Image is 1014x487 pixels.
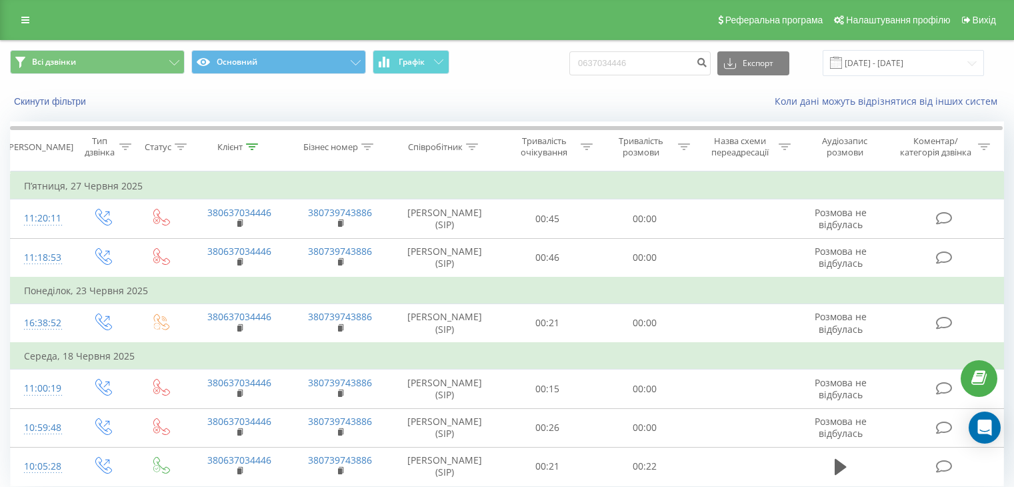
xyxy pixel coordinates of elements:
[815,206,867,231] span: Розмова не відбулась
[391,238,499,278] td: [PERSON_NAME] (SIP)
[499,370,596,408] td: 00:15
[207,415,271,428] a: 380637034446
[303,141,358,153] div: Бізнес номер
[408,141,463,153] div: Співробітник
[499,238,596,278] td: 00:46
[499,304,596,343] td: 00:21
[373,50,449,74] button: Графік
[596,408,693,447] td: 00:00
[815,245,867,270] span: Розмова не відбулась
[32,57,76,67] span: Всі дзвінки
[191,50,366,74] button: Основний
[391,199,499,238] td: [PERSON_NAME] (SIP)
[511,135,578,158] div: Тривалість очікування
[145,141,171,153] div: Статус
[391,304,499,343] td: [PERSON_NAME] (SIP)
[596,199,693,238] td: 00:00
[308,245,372,258] a: 380739743886
[725,15,823,25] span: Реферальна програма
[308,415,372,428] a: 380739743886
[569,51,711,75] input: Пошук за номером
[969,412,1001,444] div: Open Intercom Messenger
[596,304,693,343] td: 00:00
[399,57,425,67] span: Графік
[499,408,596,447] td: 00:26
[973,15,996,25] span: Вихід
[84,135,115,158] div: Тип дзвінка
[11,173,1004,199] td: П’ятниця, 27 Червня 2025
[308,376,372,389] a: 380739743886
[846,15,950,25] span: Налаштування профілю
[705,135,775,158] div: Назва схеми переадресації
[596,370,693,408] td: 00:00
[10,50,185,74] button: Всі дзвінки
[207,245,271,258] a: 380637034446
[596,447,693,486] td: 00:22
[24,415,59,441] div: 10:59:48
[897,135,975,158] div: Коментар/категорія дзвінка
[207,376,271,389] a: 380637034446
[207,310,271,323] a: 380637034446
[391,408,499,447] td: [PERSON_NAME] (SIP)
[24,376,59,402] div: 11:00:19
[596,238,693,278] td: 00:00
[308,310,372,323] a: 380739743886
[499,199,596,238] td: 00:45
[308,454,372,466] a: 380739743886
[815,376,867,401] span: Розмова не відбулась
[717,51,789,75] button: Експорт
[24,205,59,231] div: 11:20:11
[6,141,73,153] div: [PERSON_NAME]
[815,415,867,440] span: Розмова не відбулась
[10,95,93,107] button: Скинути фільтри
[24,245,59,271] div: 11:18:53
[217,141,243,153] div: Клієнт
[815,310,867,335] span: Розмова не відбулась
[499,447,596,486] td: 00:21
[775,95,1004,107] a: Коли дані можуть відрізнятися вiд інших систем
[207,206,271,219] a: 380637034446
[11,343,1004,370] td: Середа, 18 Червня 2025
[11,278,1004,304] td: Понеділок, 23 Червня 2025
[24,310,59,336] div: 16:38:52
[24,454,59,480] div: 10:05:28
[391,370,499,408] td: [PERSON_NAME] (SIP)
[308,206,372,219] a: 380739743886
[391,447,499,486] td: [PERSON_NAME] (SIP)
[806,135,884,158] div: Аудіозапис розмови
[207,454,271,466] a: 380637034446
[608,135,675,158] div: Тривалість розмови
